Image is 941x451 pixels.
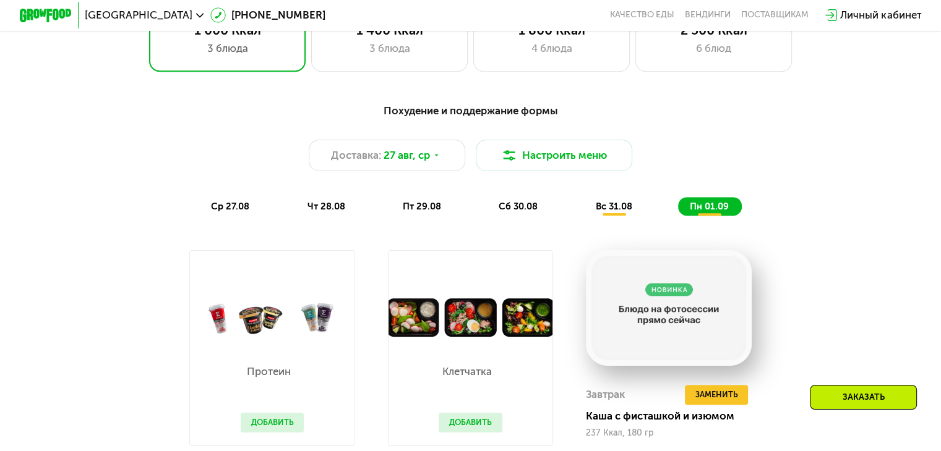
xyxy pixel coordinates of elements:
[695,388,737,401] span: Заменить
[84,103,857,119] div: Похудение и поддержание формы
[85,10,192,20] span: [GEOGRAPHIC_DATA]
[685,385,749,405] button: Заменить
[403,201,441,212] span: пт 29.08
[241,413,304,432] button: Добавить
[810,385,917,410] div: Заказать
[499,201,538,212] span: сб 30.08
[325,41,454,56] div: 3 блюда
[840,7,921,23] div: Личный кабинет
[163,41,292,56] div: 3 блюда
[741,10,809,20] div: поставщикам
[439,413,502,432] button: Добавить
[241,366,298,377] p: Протеин
[586,385,625,405] div: Завтрак
[439,366,496,377] p: Клетчатка
[211,201,249,212] span: ср 27.08
[685,10,731,20] a: Вендинги
[586,428,752,438] div: 237 Ккал, 180 гр
[307,201,345,212] span: чт 28.08
[476,140,633,171] button: Настроить меню
[384,148,430,163] span: 27 авг, ср
[586,410,762,423] div: Каша с фисташкой и изюмом
[331,148,381,163] span: Доставка:
[610,10,674,20] a: Качество еды
[210,7,325,23] a: [PHONE_NUMBER]
[690,201,729,212] span: пн 01.09
[595,201,632,212] span: вс 31.08
[487,41,616,56] div: 4 блюда
[649,41,778,56] div: 6 блюд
